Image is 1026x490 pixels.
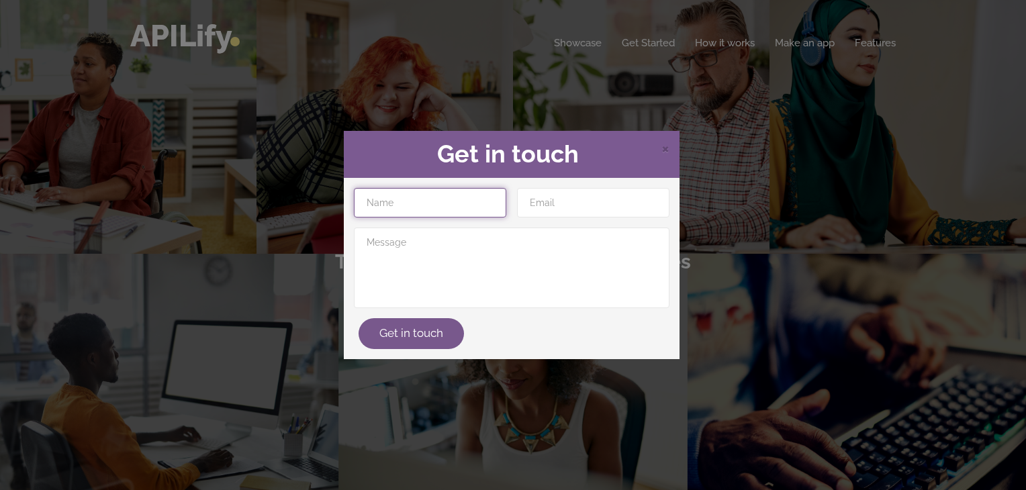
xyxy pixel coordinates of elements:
[354,188,506,217] input: Name
[354,141,669,168] h2: Get in touch
[517,188,669,217] input: Email
[359,318,464,349] button: Get in touch
[661,138,669,158] span: ×
[661,140,669,156] span: Close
